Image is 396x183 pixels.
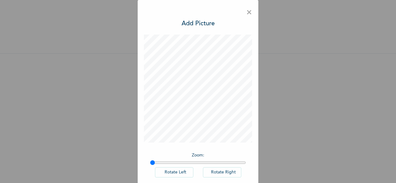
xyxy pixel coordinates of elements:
p: Zoom : [150,152,246,159]
h3: Add Picture [182,19,215,28]
button: Rotate Right [203,167,241,177]
button: Rotate Left [155,167,193,177]
span: Please add a recent Passport Photograph [142,113,254,138]
span: × [246,6,252,19]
